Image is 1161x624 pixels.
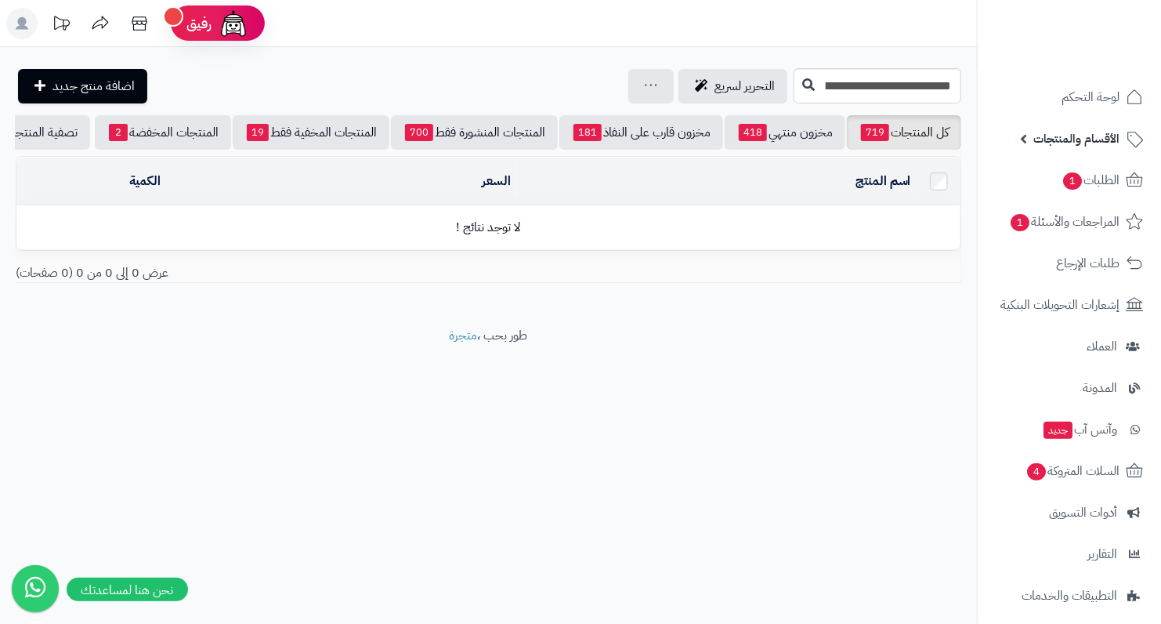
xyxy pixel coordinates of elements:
[247,124,269,141] span: 19
[573,124,602,141] span: 181
[52,77,135,96] span: اضافة منتج جديد
[714,77,775,96] span: التحرير لسريع
[987,411,1152,448] a: وآتس آبجديد
[559,115,723,150] a: مخزون قارب على النفاذ181
[450,326,478,345] a: متجرة
[1022,585,1117,607] span: التطبيقات والخدمات
[678,69,787,103] a: التحرير لسريع
[1009,211,1119,233] span: المراجعات والأسئلة
[1049,502,1117,524] span: أدوات التسويق
[4,264,489,282] div: عرض 0 إلى 0 من 0 (0 صفحات)
[1000,294,1119,316] span: إشعارات التحويلات البنكية
[482,172,511,190] a: السعر
[218,8,249,39] img: ai-face.png
[1062,169,1119,191] span: الطلبات
[1025,460,1119,482] span: السلات المتروكة
[847,115,961,150] a: كل المنتجات719
[1062,86,1119,108] span: لوحة التحكم
[987,369,1152,407] a: المدونة
[861,124,889,141] span: 719
[1043,422,1072,439] span: جديد
[95,115,231,150] a: المنتجات المخفضة2
[16,206,960,249] td: لا توجد نتائج !
[1042,419,1117,441] span: وآتس آب
[42,8,81,43] a: تحديثات المنصة
[987,161,1152,199] a: الطلبات1
[1054,31,1146,64] img: logo-2.png
[987,328,1152,365] a: العملاء
[109,124,128,141] span: 2
[1062,172,1082,190] span: 1
[186,14,212,33] span: رفيق
[987,286,1152,324] a: إشعارات التحويلات البنكية
[1010,213,1029,231] span: 1
[1056,252,1119,274] span: طلبات الإرجاع
[855,172,911,190] a: اسم المنتج
[1033,128,1119,150] span: الأقسام والمنتجات
[1087,543,1117,565] span: التقارير
[987,78,1152,116] a: لوحة التحكم
[987,535,1152,573] a: التقارير
[987,203,1152,241] a: المراجعات والأسئلة1
[987,452,1152,490] a: السلات المتروكة4
[1087,336,1117,357] span: العملاء
[725,115,845,150] a: مخزون منتهي418
[987,494,1152,531] a: أدوات التسويق
[129,172,161,190] a: الكمية
[233,115,389,150] a: المنتجات المخفية فقط19
[2,123,78,142] span: تصفية المنتجات
[987,245,1152,282] a: طلبات الإرجاع
[1083,377,1117,399] span: المدونة
[1026,463,1046,481] span: 4
[391,115,558,150] a: المنتجات المنشورة فقط700
[987,577,1152,615] a: التطبيقات والخدمات
[405,124,433,141] span: 700
[739,124,767,141] span: 418
[18,69,147,103] a: اضافة منتج جديد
